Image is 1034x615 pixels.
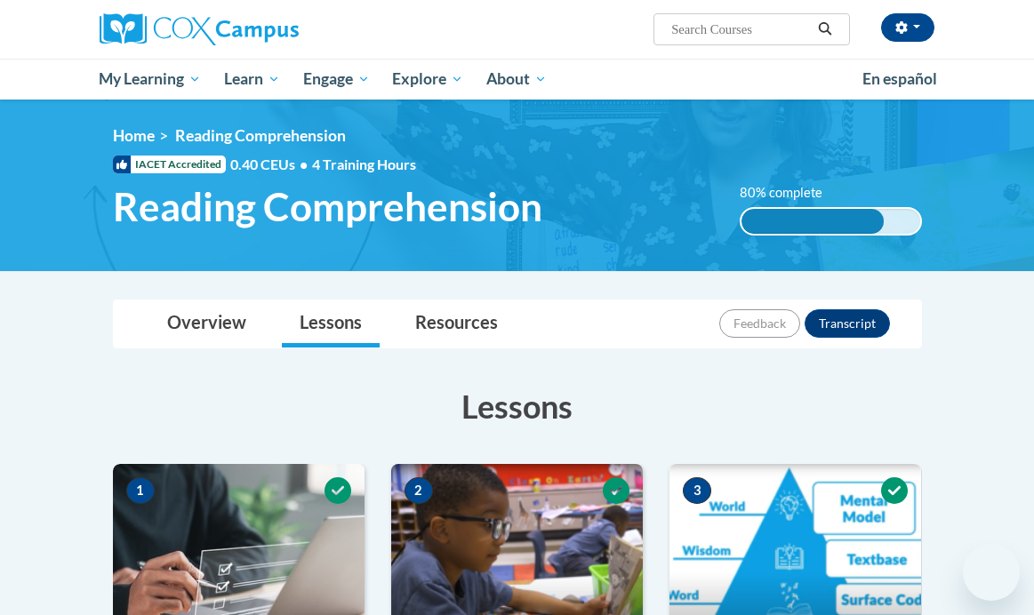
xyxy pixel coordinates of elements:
span: Engage [303,68,370,90]
a: Lessons [282,300,380,347]
a: Explore [381,59,475,100]
span: • [300,156,308,172]
h3: Lessons [113,384,922,428]
button: Search [812,19,838,40]
span: IACET Accredited [113,156,226,173]
input: Search Courses [669,19,812,40]
span: About [486,68,547,90]
span: En español [862,69,937,88]
a: Overview [149,300,264,347]
span: Explore [392,68,463,90]
a: Resources [397,300,516,347]
a: En español [851,60,949,98]
span: 0.40 CEUs [230,155,312,174]
span: My Learning [99,68,201,90]
span: 2 [405,477,433,504]
button: Account Settings [881,13,934,42]
a: Cox Campus [100,13,360,45]
label: 80% complete [740,183,842,203]
span: 3 [683,477,711,504]
span: Reading Comprehension [175,126,346,145]
button: Feedback [719,309,800,338]
img: Cox Campus [100,13,299,45]
div: 80% complete [741,209,885,234]
span: Reading Comprehension [113,183,542,230]
a: About [475,59,558,100]
a: Learn [212,59,292,100]
span: Learn [224,68,280,90]
div: Main menu [86,59,949,100]
button: Transcript [805,309,890,338]
span: 4 Training Hours [312,156,416,172]
a: Engage [292,59,381,100]
span: 1 [126,477,155,504]
iframe: Button to launch messaging window [963,544,1020,601]
a: Home [113,126,155,145]
a: My Learning [88,59,213,100]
